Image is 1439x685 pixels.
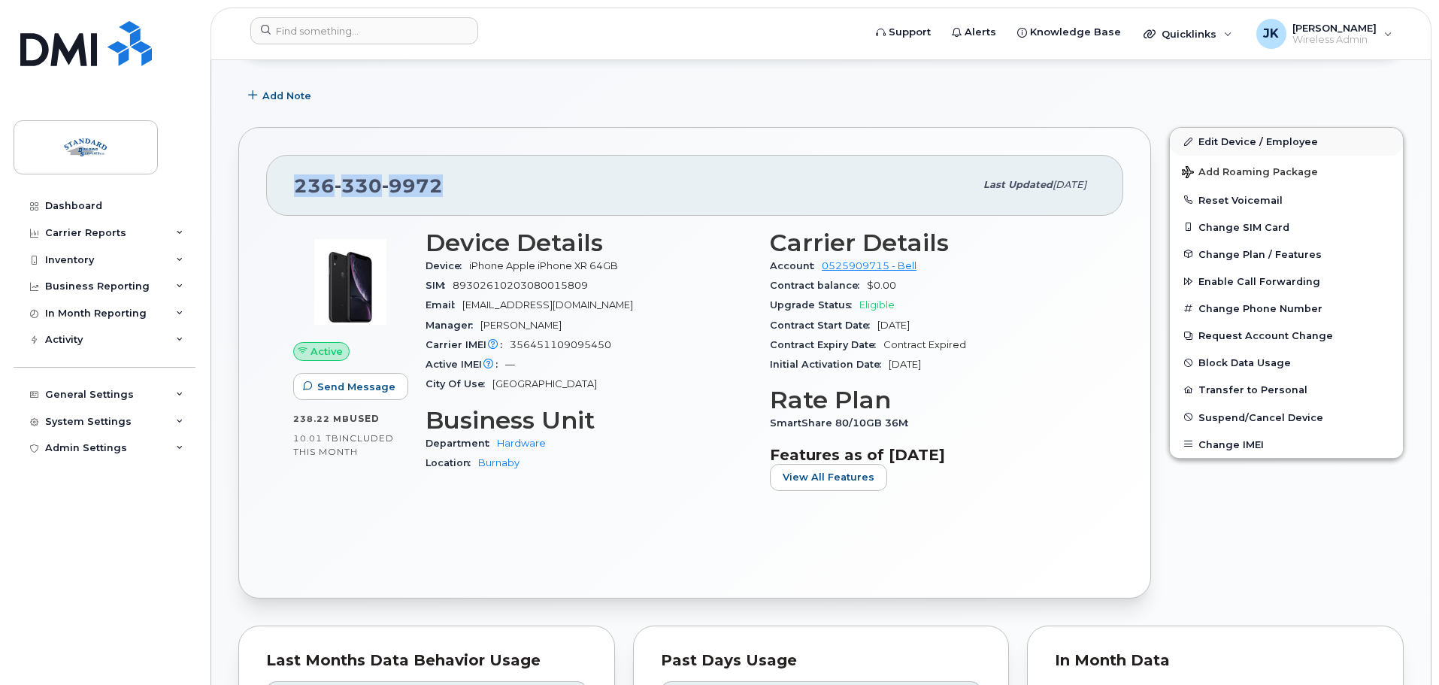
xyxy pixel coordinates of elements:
[1170,295,1403,322] button: Change Phone Number
[293,373,408,400] button: Send Message
[1170,156,1403,186] button: Add Roaming Package
[1030,25,1121,40] span: Knowledge Base
[426,407,752,434] h3: Business Unit
[426,339,510,350] span: Carrier IMEI
[1170,349,1403,376] button: Block Data Usage
[941,17,1007,47] a: Alerts
[480,320,562,331] span: [PERSON_NAME]
[822,260,916,271] a: 0525909715 - Bell
[783,470,874,484] span: View All Features
[250,17,478,44] input: Find something...
[262,89,311,103] span: Add Note
[1263,25,1279,43] span: JK
[1198,411,1323,423] span: Suspend/Cancel Device
[305,237,395,327] img: image20231002-3703462-1qb80zy.jpeg
[266,653,587,668] div: Last Months Data Behavior Usage
[983,179,1053,190] span: Last updated
[293,414,350,424] span: 238.22 MB
[1170,241,1403,268] button: Change Plan / Features
[1170,128,1403,155] a: Edit Device / Employee
[478,457,520,468] a: Burnaby
[505,359,515,370] span: —
[1170,376,1403,403] button: Transfer to Personal
[1292,34,1377,46] span: Wireless Admin
[865,17,941,47] a: Support
[1198,248,1322,259] span: Change Plan / Features
[1198,276,1320,287] span: Enable Call Forwarding
[770,464,887,491] button: View All Features
[965,25,996,40] span: Alerts
[770,339,883,350] span: Contract Expiry Date
[497,438,546,449] a: Hardware
[770,359,889,370] span: Initial Activation Date
[293,432,394,457] span: included this month
[1292,22,1377,34] span: [PERSON_NAME]
[426,320,480,331] span: Manager
[317,380,395,394] span: Send Message
[889,359,921,370] span: [DATE]
[770,260,822,271] span: Account
[877,320,910,331] span: [DATE]
[1170,214,1403,241] button: Change SIM Card
[426,299,462,311] span: Email
[1170,404,1403,431] button: Suspend/Cancel Device
[426,378,492,389] span: City Of Use
[1170,186,1403,214] button: Reset Voicemail
[770,417,916,429] span: SmartShare 80/10GB 36M
[1055,653,1376,668] div: In Month Data
[883,339,966,350] span: Contract Expired
[426,457,478,468] span: Location
[469,260,618,271] span: iPhone Apple iPhone XR 64GB
[770,280,867,291] span: Contract balance
[293,433,339,444] span: 10.01 TB
[462,299,633,311] span: [EMAIL_ADDRESS][DOMAIN_NAME]
[426,280,453,291] span: SIM
[294,174,443,197] span: 236
[492,378,597,389] span: [GEOGRAPHIC_DATA]
[1162,28,1216,40] span: Quicklinks
[661,653,982,668] div: Past Days Usage
[426,229,752,256] h3: Device Details
[1053,179,1086,190] span: [DATE]
[1007,17,1132,47] a: Knowledge Base
[311,344,343,359] span: Active
[1170,431,1403,458] button: Change IMEI
[426,260,469,271] span: Device
[453,280,588,291] span: 89302610203080015809
[770,299,859,311] span: Upgrade Status
[889,25,931,40] span: Support
[382,174,443,197] span: 9972
[426,438,497,449] span: Department
[335,174,382,197] span: 330
[1246,19,1403,49] div: Jesse Kneblik
[426,359,505,370] span: Active IMEI
[510,339,611,350] span: 356451109095450
[770,446,1096,464] h3: Features as of [DATE]
[1170,268,1403,295] button: Enable Call Forwarding
[238,82,324,109] button: Add Note
[1170,322,1403,349] button: Request Account Change
[1182,166,1318,180] span: Add Roaming Package
[859,299,895,311] span: Eligible
[1133,19,1243,49] div: Quicklinks
[867,280,896,291] span: $0.00
[350,413,380,424] span: used
[770,386,1096,414] h3: Rate Plan
[770,229,1096,256] h3: Carrier Details
[770,320,877,331] span: Contract Start Date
